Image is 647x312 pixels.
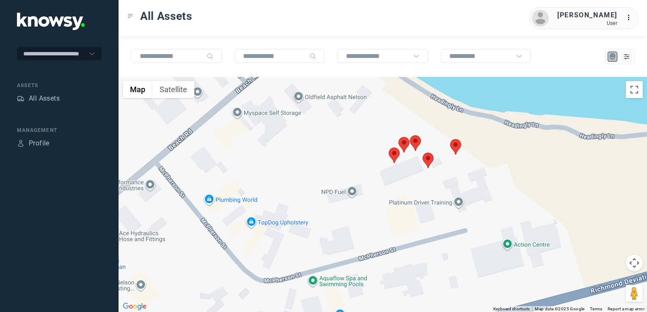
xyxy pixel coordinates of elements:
[29,138,50,148] div: Profile
[123,81,152,98] button: Show street map
[609,53,617,60] div: Map
[623,53,630,60] div: List
[207,53,213,60] div: Search
[152,81,194,98] button: Show satellite imagery
[590,307,603,311] a: Terms
[29,93,60,104] div: All Assets
[17,138,50,148] a: ProfileProfile
[626,81,643,98] button: Toggle fullscreen view
[626,13,636,24] div: :
[626,255,643,271] button: Map camera controls
[127,13,133,19] div: Toggle Menu
[626,285,643,302] button: Drag Pegman onto the map to open Street View
[557,20,617,26] div: User
[310,53,316,60] div: Search
[493,306,530,312] button: Keyboard shortcuts
[121,301,149,312] a: Open this area in Google Maps (opens a new window)
[532,10,549,27] img: avatar.png
[121,301,149,312] img: Google
[17,95,25,102] div: Assets
[17,93,60,104] a: AssetsAll Assets
[608,307,644,311] a: Report a map error
[535,307,584,311] span: Map data ©2025 Google
[626,14,635,21] tspan: ...
[557,10,617,20] div: [PERSON_NAME]
[140,8,192,24] span: All Assets
[17,13,85,30] img: Application Logo
[626,13,636,23] div: :
[17,140,25,147] div: Profile
[17,82,102,89] div: Assets
[17,126,102,134] div: Management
